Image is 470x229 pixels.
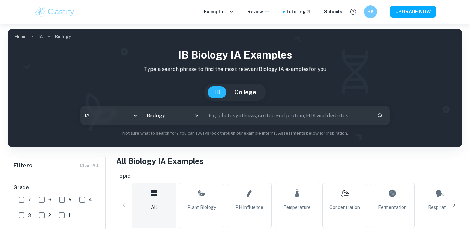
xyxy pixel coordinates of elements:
[80,106,142,125] div: IA
[390,6,436,18] button: UPGRADE NOW
[235,204,263,211] span: pH Influence
[208,86,227,98] button: IB
[151,204,157,211] span: All
[69,196,71,203] span: 5
[89,196,92,203] span: 4
[8,29,462,147] img: profile cover
[329,204,360,211] span: Concentration
[14,32,27,41] a: Home
[192,111,201,120] button: Open
[13,184,101,192] h6: Grade
[364,5,377,18] button: BK
[204,8,234,15] p: Exemplars
[28,196,31,203] span: 7
[28,212,31,219] span: 3
[55,33,71,40] p: Biology
[68,212,70,219] span: 1
[428,204,452,211] span: Respiration
[378,204,407,211] span: Fermentation
[204,106,372,125] input: E.g. photosynthesis, coffee and protein, HDI and diabetes...
[39,32,43,41] a: IA
[187,204,216,211] span: Plant Biology
[48,196,51,203] span: 6
[13,161,32,170] h6: Filters
[34,5,75,18] img: Clastify logo
[228,86,263,98] button: College
[13,47,457,63] h1: IB Biology IA examples
[374,110,385,121] button: Search
[348,6,359,17] button: Help and Feedback
[116,172,462,180] h6: Topic
[286,8,311,15] a: Tutoring
[367,8,374,15] h6: BK
[13,65,457,73] p: Type a search phrase to find the most relevant Biology IA examples for you
[48,212,51,219] span: 2
[247,8,270,15] p: Review
[283,204,311,211] span: Temperature
[13,130,457,137] p: Not sure what to search for? You can always look through our example Internal Assessments below f...
[324,8,342,15] a: Schools
[116,155,462,167] h1: All Biology IA Examples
